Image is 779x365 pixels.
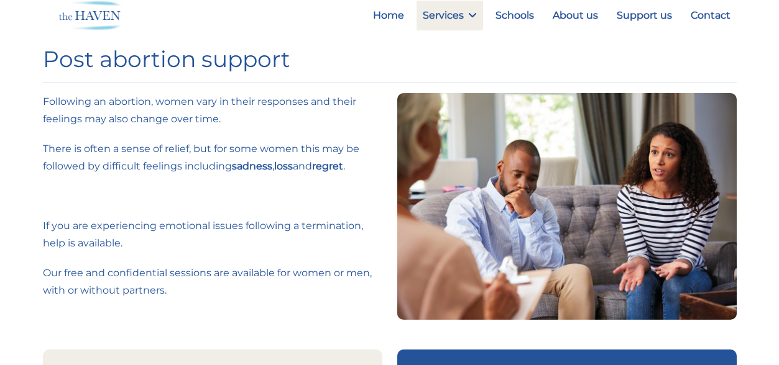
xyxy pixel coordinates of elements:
[546,1,604,30] a: About us
[43,140,382,175] p: There is often a sense of relief, but for some women this may be followed by difficult feelings i...
[489,1,540,30] a: Schools
[367,1,410,30] a: Home
[43,46,737,73] h1: Post abortion support
[43,93,382,128] p: Following an abortion, women vary in their responses and their feelings may also change over time.
[611,1,678,30] a: Support us
[685,1,737,30] a: Contact
[274,160,293,172] strong: loss
[232,160,272,172] strong: sadness
[417,1,483,30] a: Services
[312,160,343,172] strong: regret
[43,264,382,299] p: Our free and confidential sessions are available for women or men, with or without partners.
[43,217,382,252] p: If you are experiencing emotional issues following a termination, help is available.
[397,93,737,319] img: Young couple in crisis trying solve problem during counselling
